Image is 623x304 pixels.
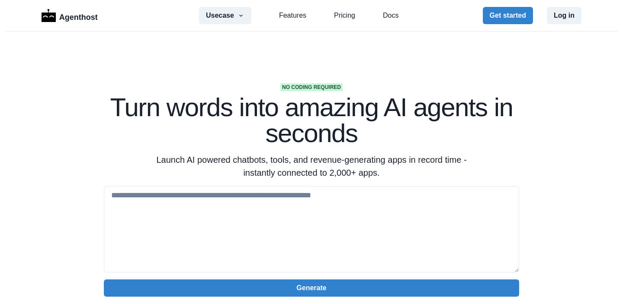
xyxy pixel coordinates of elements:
button: Log in [547,7,581,24]
button: Generate [104,279,519,297]
img: Logo [42,9,56,22]
a: Pricing [334,10,355,21]
button: Usecase [199,7,251,24]
button: Get started [483,7,533,24]
p: Agenthost [59,8,98,23]
a: LogoAgenthost [42,8,98,23]
h1: Turn words into amazing AI agents in seconds [104,95,519,146]
p: Launch AI powered chatbots, tools, and revenue-generating apps in record time - instantly connect... [145,153,478,179]
span: No coding required [280,83,343,91]
a: Features [279,10,306,21]
a: Docs [383,10,398,21]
